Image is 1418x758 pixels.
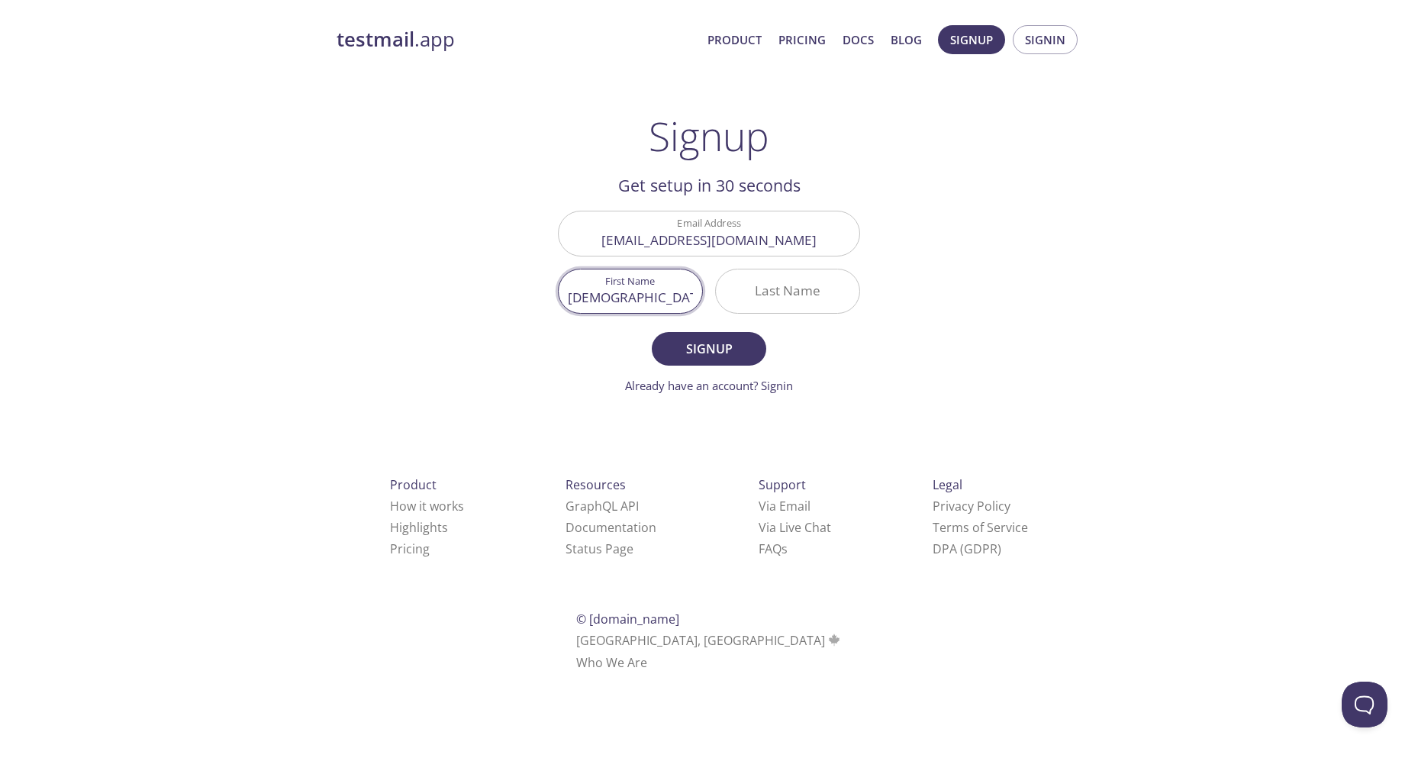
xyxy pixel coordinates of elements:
a: Who We Are [576,654,647,671]
span: Resources [566,476,626,493]
span: Support [759,476,806,493]
a: GraphQL API [566,498,639,514]
a: Status Page [566,540,633,557]
a: Pricing [778,30,826,50]
h2: Get setup in 30 seconds [558,173,860,198]
button: Signup [652,332,766,366]
a: DPA (GDPR) [933,540,1001,557]
a: Via Email [759,498,811,514]
a: How it works [390,498,464,514]
a: Blog [891,30,922,50]
a: Privacy Policy [933,498,1010,514]
iframe: Help Scout Beacon - Open [1342,682,1387,727]
span: Signin [1025,30,1065,50]
span: © [DOMAIN_NAME] [576,611,679,627]
h1: Signup [649,113,769,159]
a: Pricing [390,540,430,557]
span: Signup [950,30,993,50]
a: Documentation [566,519,656,536]
a: Product [707,30,762,50]
a: Already have an account? Signin [625,378,793,393]
a: Docs [843,30,874,50]
span: Legal [933,476,962,493]
strong: testmail [337,26,414,53]
button: Signup [938,25,1005,54]
span: [GEOGRAPHIC_DATA], [GEOGRAPHIC_DATA] [576,632,843,649]
span: s [782,540,788,557]
button: Signin [1013,25,1078,54]
span: Product [390,476,437,493]
a: Via Live Chat [759,519,831,536]
a: testmail.app [337,27,695,53]
a: FAQ [759,540,788,557]
a: Highlights [390,519,448,536]
span: Signup [669,338,749,360]
a: Terms of Service [933,519,1028,536]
